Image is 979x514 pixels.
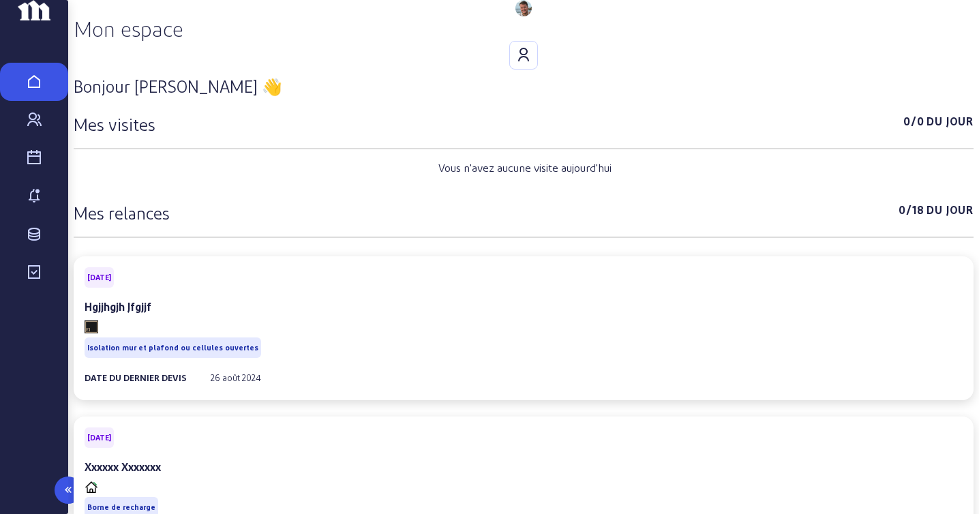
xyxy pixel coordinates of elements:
div: 26 août 2024 [211,372,261,384]
span: 0/0 [903,113,924,135]
h3: Mes visites [74,113,155,135]
span: 0/18 [899,202,924,224]
h3: Mes relances [74,202,170,224]
cam-card-title: Hgjjhgjh Jfgjjf [85,300,151,313]
span: [DATE] [87,273,111,282]
span: Du jour [927,113,974,135]
span: Du jour [927,202,974,224]
cam-card-title: Xxxxxx Xxxxxxx [85,460,161,473]
img: CID [85,320,98,333]
div: Date du dernier devis [85,372,187,384]
span: Isolation mur et plafond ou cellules ouvertes [87,343,258,352]
span: Borne de recharge [87,502,155,512]
h2: Mon espace [74,16,974,41]
span: [DATE] [87,433,111,442]
img: PVELEC [85,481,98,493]
h3: Bonjour [PERSON_NAME] 👋 [74,75,974,97]
span: Vous n'avez aucune visite aujourd'hui [438,160,612,176]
